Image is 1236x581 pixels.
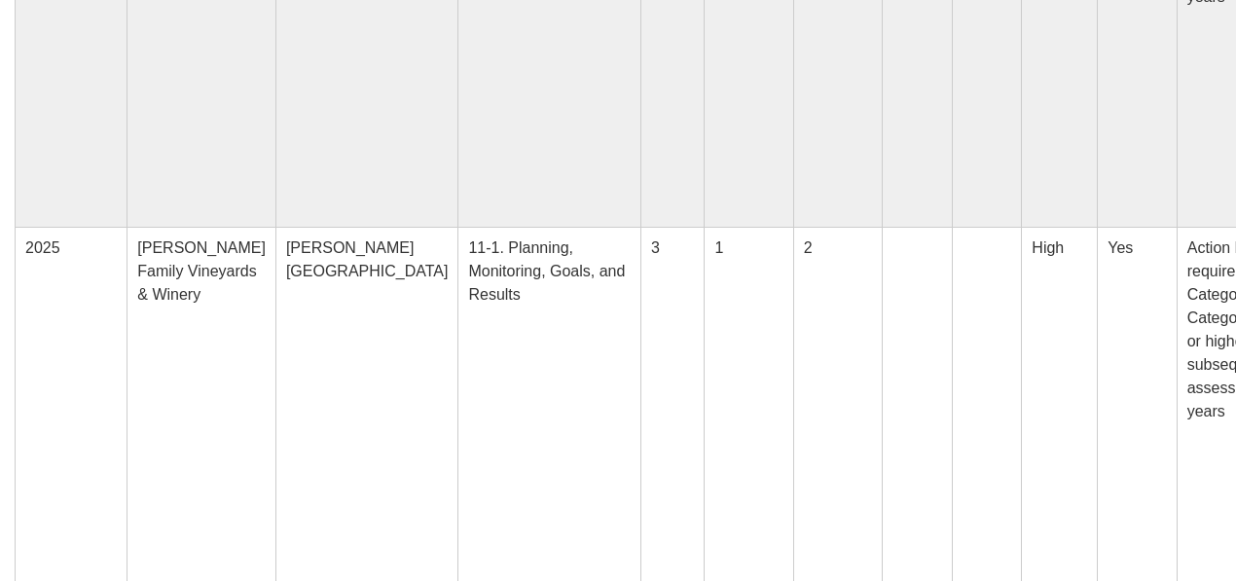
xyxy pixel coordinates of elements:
[468,239,625,303] span: 11-1. Planning, Monitoring, Goals, and Results
[137,239,266,303] span: [PERSON_NAME] Family Vineyards & Winery
[1032,239,1064,256] span: High
[804,239,813,256] span: 2
[286,239,449,279] span: [PERSON_NAME][GEOGRAPHIC_DATA]
[1108,239,1133,256] span: Yes
[651,239,660,256] span: 3
[714,239,723,256] span: 1
[25,239,60,256] span: 2025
